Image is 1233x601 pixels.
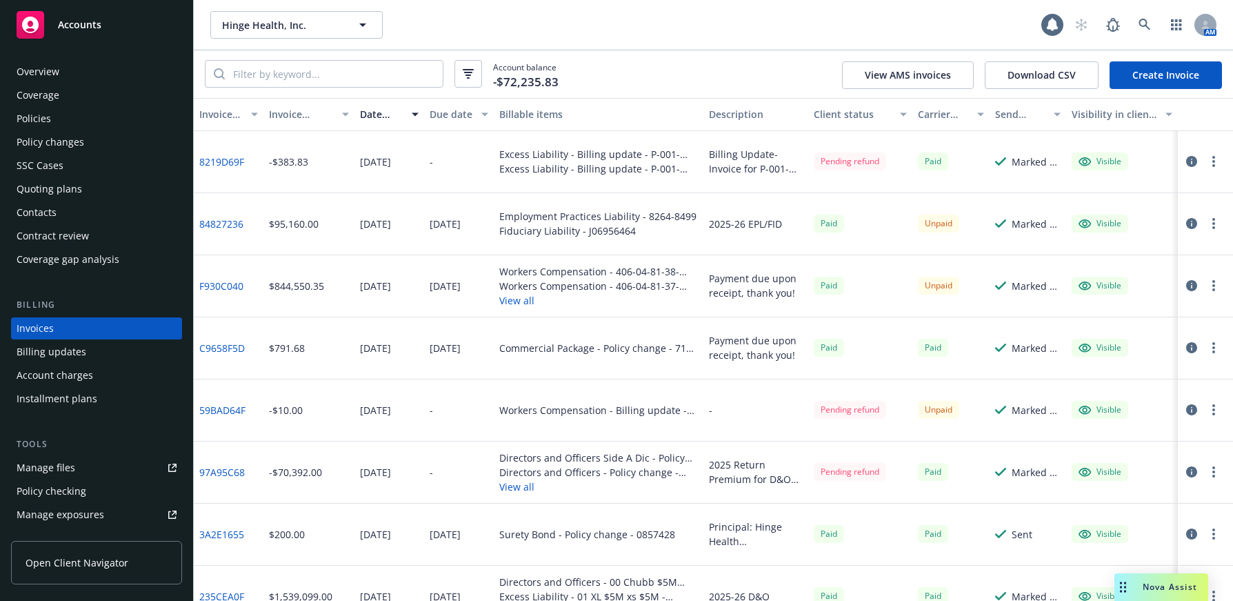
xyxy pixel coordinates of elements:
[11,225,182,247] a: Contract review
[1079,342,1121,354] div: Visible
[709,520,803,549] div: Principal: Hinge Health AdministrativeServices, Inc. Obligee: State of [US_STATE] Bond Amount: $2...
[709,457,803,486] div: 2025 Return Premium for D&O private cancellation
[1012,155,1061,169] div: Marked as sent
[269,217,319,231] div: $95,160.00
[424,98,494,131] button: Due date
[814,401,886,418] div: Pending refund
[17,225,89,247] div: Contract review
[499,264,698,279] div: Workers Compensation - 406-04-81-38-0005
[17,527,107,549] div: Manage certificates
[17,155,63,177] div: SSC Cases
[912,98,989,131] button: Carrier status
[918,339,948,356] div: Paid
[17,480,86,502] div: Policy checking
[814,107,892,121] div: Client status
[499,107,698,121] div: Billable items
[199,403,245,417] a: 59BAD64F
[814,215,844,232] div: Paid
[918,107,968,121] div: Carrier status
[269,527,305,542] div: $200.00
[499,465,698,480] div: Directors and Officers - Policy change - [PHONE_NUMBER]
[17,201,57,224] div: Contacts
[709,217,782,231] div: 2025-26 EPL/FID
[499,451,698,465] div: Directors and Officers Side A Dic - Policy change - 0313-5525
[58,19,101,30] span: Accounts
[918,152,948,170] div: Paid
[493,73,559,91] span: -$72,235.83
[814,339,844,356] div: Paid
[918,215,959,232] div: Unpaid
[11,201,182,224] a: Contacts
[430,341,461,355] div: [DATE]
[1079,217,1121,230] div: Visible
[985,61,1099,89] button: Download CSV
[17,504,104,526] div: Manage exposures
[1079,466,1121,478] div: Visible
[199,341,245,355] a: C9658F5D
[11,131,182,153] a: Policy changes
[1114,573,1208,601] button: Nova Assist
[990,98,1066,131] button: Send result
[995,107,1045,121] div: Send result
[499,341,698,355] div: Commercial Package - Policy change - 711-01-76-55-0003
[1163,11,1190,39] a: Switch app
[493,61,559,87] span: Account balance
[1012,279,1061,293] div: Marked as sent
[222,18,341,32] span: Hinge Health, Inc.
[11,317,182,339] a: Invoices
[499,224,696,238] div: Fiduciary Liability - J06956464
[17,317,54,339] div: Invoices
[11,527,182,549] a: Manage certificates
[709,403,712,417] div: -
[199,465,245,480] a: 97A95C68
[263,98,354,131] button: Invoice amount
[26,555,128,570] span: Open Client Navigator
[814,463,886,480] div: Pending refund
[360,403,391,417] div: [DATE]
[11,6,182,44] a: Accounts
[11,341,182,363] a: Billing updates
[499,403,698,417] div: Workers Compensation - Billing update - 406-04-81-38-0002
[11,61,182,83] a: Overview
[11,84,182,106] a: Coverage
[269,341,305,355] div: $791.68
[499,480,698,494] button: View all
[494,98,703,131] button: Billable items
[11,437,182,451] div: Tools
[269,403,303,417] div: -$10.00
[814,152,886,170] div: Pending refund
[1079,279,1121,292] div: Visible
[808,98,913,131] button: Client status
[1114,573,1132,601] div: Drag to move
[354,98,424,131] button: Date issued
[499,209,696,224] div: Employment Practices Liability - 8264-8499
[11,388,182,410] a: Installment plans
[11,178,182,200] a: Quoting plans
[430,465,433,480] div: -
[11,480,182,502] a: Policy checking
[199,155,244,169] a: 8219D69F
[269,107,334,121] div: Invoice amount
[814,277,844,294] div: Paid
[814,525,844,542] div: Paid
[17,388,97,410] div: Installment plans
[269,465,322,480] div: -$70,392.00
[918,401,959,418] div: Unpaid
[499,279,698,293] div: Workers Compensation - 406-04-81-37-0005
[11,457,182,479] a: Manage files
[430,279,461,293] div: [DATE]
[709,147,803,176] div: Billing Update- Invoice for P-001-001435312-02 was less, please refund back to insured.
[499,527,675,542] div: Surety Bond - Policy change - 0857428
[11,108,182,130] a: Policies
[918,525,948,542] span: Paid
[1012,465,1061,480] div: Marked as sent
[430,217,461,231] div: [DATE]
[1079,155,1121,168] div: Visible
[360,279,391,293] div: [DATE]
[199,107,243,121] div: Invoice ID
[214,68,225,79] svg: Search
[499,293,698,308] button: View all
